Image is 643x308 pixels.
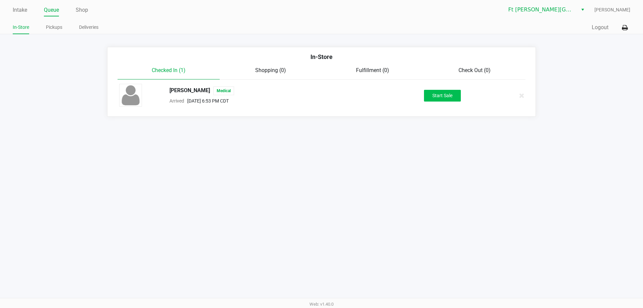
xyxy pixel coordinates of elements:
span: Ft [PERSON_NAME][GEOGRAPHIC_DATA] [508,6,574,14]
span: Fulfillment (0) [356,67,389,73]
span: Checked In (1) [152,67,186,73]
span: Medical [213,86,234,95]
a: Pickups [46,23,62,32]
a: Shop [76,5,88,15]
a: Deliveries [79,23,98,32]
span: Check Out (0) [458,67,491,73]
a: Intake [13,5,27,15]
button: Start Sale [424,90,461,102]
a: In-Store [13,23,29,32]
button: Logout [592,23,609,32]
span: [PERSON_NAME] [594,6,630,13]
a: Queue [44,5,59,15]
span: Web: v1.40.0 [309,302,334,307]
span: Arrived [169,98,184,104]
button: Select [578,4,587,16]
span: In-Store [310,53,333,60]
span: Shopping (0) [255,67,286,73]
span: [DATE] 6:53 PM CDT [184,98,229,104]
